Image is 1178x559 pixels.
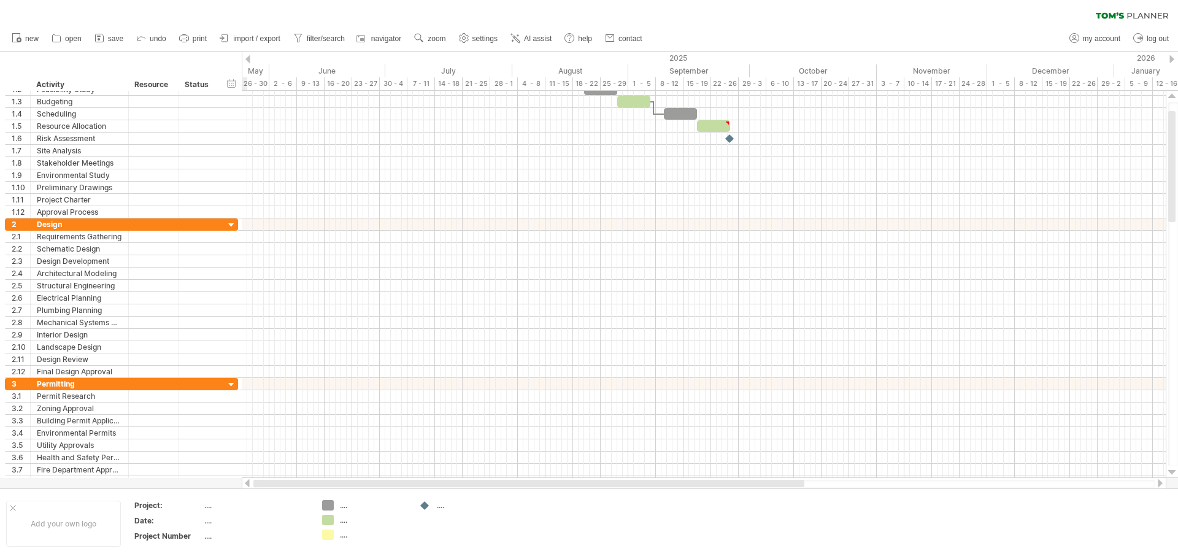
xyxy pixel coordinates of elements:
[37,182,122,193] div: Preliminary Drawings
[578,34,592,43] span: help
[490,77,518,90] div: 28 - 1
[12,292,30,304] div: 2.6
[340,515,407,525] div: ....
[355,31,405,47] a: navigator
[750,64,877,77] div: October 2025
[204,500,307,511] div: ....
[12,427,30,439] div: 3.4
[12,415,30,426] div: 3.3
[37,243,122,255] div: Schematic Design
[37,218,122,230] div: Design
[12,476,30,488] div: 3.8
[37,390,122,402] div: Permit Research
[12,378,30,390] div: 3
[12,206,30,218] div: 1.12
[12,439,30,451] div: 3.5
[204,515,307,526] div: ....
[12,96,30,107] div: 1.3
[411,31,449,47] a: zoom
[37,415,122,426] div: Building Permit Application
[12,452,30,463] div: 3.6
[12,317,30,328] div: 2.8
[134,500,202,511] div: Project:
[12,218,30,230] div: 2
[37,157,122,169] div: Stakeholder Meetings
[1083,34,1120,43] span: my account
[307,34,345,43] span: filter/search
[602,31,646,47] a: contact
[463,77,490,90] div: 21 - 25
[960,77,987,90] div: 24 - 28
[877,64,987,77] div: November 2025
[269,77,297,90] div: 2 - 6
[12,194,30,206] div: 1.11
[618,34,642,43] span: contact
[37,292,122,304] div: Electrical Planning
[1130,31,1172,47] a: log out
[6,501,121,547] div: Add your own logo
[176,31,210,47] a: print
[507,31,555,47] a: AI assist
[12,341,30,353] div: 2.10
[12,403,30,414] div: 3.2
[545,77,573,90] div: 11 - 15
[932,77,960,90] div: 17 - 21
[37,255,122,267] div: Design Development
[37,304,122,316] div: Plumbing Planning
[12,304,30,316] div: 2.7
[877,77,904,90] div: 3 - 7
[628,64,750,77] div: September 2025
[37,476,122,488] div: Historical Preservation Approval
[987,77,1015,90] div: 1 - 5
[37,464,122,476] div: Fire Department Approval
[12,366,30,377] div: 2.12
[524,34,552,43] span: AI assist
[108,34,123,43] span: save
[12,133,30,144] div: 1.6
[37,133,122,144] div: Risk Assessment
[12,243,30,255] div: 2.2
[987,64,1114,77] div: December 2025
[428,34,445,43] span: zoom
[37,145,122,156] div: Site Analysis
[37,452,122,463] div: Health and Safety Permits
[435,77,463,90] div: 14 - 18
[233,34,280,43] span: import / export
[1098,77,1125,90] div: 29 - 2
[37,341,122,353] div: Landscape Design
[380,77,407,90] div: 30 - 4
[217,31,284,47] a: import / export
[628,77,656,90] div: 1 - 5
[12,145,30,156] div: 1.7
[37,169,122,181] div: Environmental Study
[37,120,122,132] div: Resource Allocation
[37,439,122,451] div: Utility Approvals
[683,77,711,90] div: 15 - 19
[340,530,407,540] div: ....
[12,329,30,341] div: 2.9
[37,353,122,365] div: Design Review
[849,77,877,90] div: 27 - 31
[794,77,822,90] div: 13 - 17
[12,268,30,279] div: 2.4
[36,79,121,91] div: Activity
[766,77,794,90] div: 6 - 10
[242,77,269,90] div: 26 - 30
[573,77,601,90] div: 18 - 22
[37,268,122,279] div: Architectural Modeling
[12,464,30,476] div: 3.7
[561,31,596,47] a: help
[150,34,166,43] span: undo
[193,34,207,43] span: print
[133,31,170,47] a: undo
[12,390,30,402] div: 3.1
[12,108,30,120] div: 1.4
[12,280,30,291] div: 2.5
[269,64,385,77] div: June 2025
[518,77,545,90] div: 4 - 8
[134,79,172,91] div: Resource
[12,120,30,132] div: 1.5
[37,231,122,242] div: Requirements Gathering
[1066,31,1124,47] a: my account
[711,77,739,90] div: 22 - 26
